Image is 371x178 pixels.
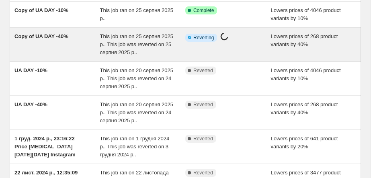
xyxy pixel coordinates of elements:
[193,136,213,142] span: Reverted
[271,136,338,150] span: Lowers prices of 641 product variants by 20%
[14,33,68,39] span: Copy of UA DAY -40%
[100,33,173,55] span: This job ran on 25 серпня 2025 р.. This job was reverted on 25 серпня 2025 р..
[193,67,213,74] span: Reverted
[14,101,47,107] span: UA DAY -40%
[100,136,170,158] span: This job ran on 1 грудня 2024 р.. This job was reverted on 3 грудня 2024 р..
[100,67,173,89] span: This job ran on 20 серпня 2025 р.. This job was reverted on 24 серпня 2025 р..
[100,101,173,123] span: This job ran on 20 серпня 2025 р.. This job was reverted on 24 серпня 2025 р..
[100,7,173,21] span: This job ran on 25 серпня 2025 р..
[14,67,47,73] span: UA DAY -10%
[193,101,213,108] span: Reverted
[271,101,338,115] span: Lowers prices of 268 product variants by 40%
[193,34,214,41] span: Reverting
[193,7,214,14] span: Complete
[14,136,76,158] span: 1 груд. 2024 р., 23:16:22 Price [MEDICAL_DATA] [DATE][DATE] Instagram
[193,170,213,176] span: Reverted
[271,33,338,47] span: Lowers prices of 268 product variants by 40%
[14,7,68,13] span: Copy of UA DAY -10%
[271,7,341,21] span: Lowers prices of 4046 product variants by 10%
[271,67,341,81] span: Lowers prices of 4046 product variants by 10%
